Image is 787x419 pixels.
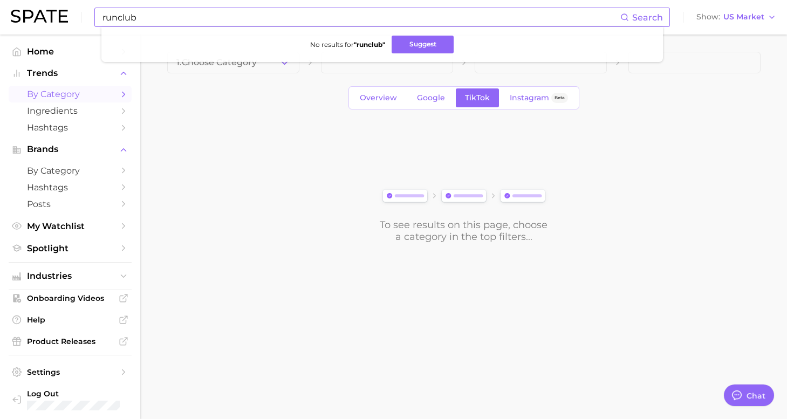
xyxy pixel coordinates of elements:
a: Posts [9,196,132,212]
a: Settings [9,364,132,380]
input: Search here for a brand, industry, or ingredient [101,8,620,26]
span: Overview [360,93,397,102]
a: Onboarding Videos [9,290,132,306]
button: 1.Choose Category [167,52,299,73]
span: TikTok [465,93,490,102]
button: Trends [9,65,132,81]
span: Instagram [510,93,549,102]
a: Hashtags [9,179,132,196]
a: by Category [9,86,132,102]
span: Google [417,93,445,102]
a: InstagramBeta [501,88,577,107]
a: Ingredients [9,102,132,119]
span: No results for [310,40,385,49]
a: Overview [351,88,406,107]
button: Industries [9,268,132,284]
span: Settings [27,367,113,377]
span: Beta [555,93,565,102]
img: svg%3e [379,187,549,206]
span: Ingredients [27,106,113,116]
a: Help [9,312,132,328]
strong: " runclub " [354,40,385,49]
a: Google [408,88,454,107]
span: 1. Choose Category [176,58,257,67]
span: Show [696,14,720,20]
a: TikTok [456,88,499,107]
span: by Category [27,166,113,176]
a: My Watchlist [9,218,132,235]
span: Posts [27,199,113,209]
span: US Market [723,14,764,20]
span: Hashtags [27,182,113,193]
span: Hashtags [27,122,113,133]
button: ShowUS Market [694,10,779,24]
span: Trends [27,68,113,78]
span: Home [27,46,113,57]
div: To see results on this page, choose a category in the top filters... [379,219,549,243]
a: Log out. Currently logged in with e-mail noelle.harris@loreal.com. [9,386,132,414]
span: Brands [27,145,113,154]
a: Product Releases [9,333,132,349]
span: Help [27,315,113,325]
a: Spotlight [9,240,132,257]
a: Hashtags [9,119,132,136]
span: Onboarding Videos [27,293,113,303]
span: Spotlight [27,243,113,253]
a: by Category [9,162,132,179]
span: Log Out [27,389,123,399]
button: Suggest [392,36,454,53]
span: by Category [27,89,113,99]
img: SPATE [11,10,68,23]
span: My Watchlist [27,221,113,231]
button: Brands [9,141,132,157]
span: Industries [27,271,113,281]
a: Home [9,43,132,60]
span: Product Releases [27,336,113,346]
span: Search [632,12,663,23]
